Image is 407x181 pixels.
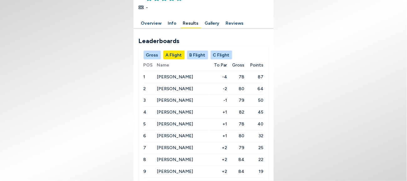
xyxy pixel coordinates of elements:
[144,98,146,103] span: 3
[157,122,193,127] span: [PERSON_NAME]
[227,109,244,116] span: 82
[244,169,263,175] span: 19
[157,157,193,163] span: [PERSON_NAME]
[232,62,244,68] span: Gross
[227,74,244,80] span: 78
[244,109,263,116] span: 45
[208,109,227,116] span: +1
[157,62,208,68] span: Name
[134,19,274,28] div: Manage your account
[144,169,146,174] span: 9
[244,121,263,128] span: 40
[202,19,222,28] button: Gallery
[244,157,263,163] span: 22
[157,169,193,174] span: [PERSON_NAME]
[208,86,227,92] span: -2
[227,145,244,151] span: 79
[144,145,146,151] span: 7
[157,74,193,80] span: [PERSON_NAME]
[227,157,244,163] span: 84
[211,51,232,60] button: C Flight
[157,145,193,151] span: [PERSON_NAME]
[144,134,146,139] span: 6
[208,145,227,151] span: +2
[144,157,146,163] span: 8
[163,51,185,60] button: A Flight
[227,133,244,139] span: 80
[144,86,146,91] span: 2
[208,157,227,163] span: +2
[223,19,246,28] button: Reviews
[139,51,269,60] div: Manage your account
[139,19,164,28] button: Overview
[144,74,145,80] span: 1
[208,169,227,175] span: +2
[208,121,227,128] span: +1
[157,86,193,91] span: [PERSON_NAME]
[227,97,244,104] span: 79
[244,97,263,104] span: 50
[144,51,161,60] button: Gross
[227,121,244,128] span: 78
[144,62,157,68] span: POS
[144,110,147,115] span: 4
[208,133,227,139] span: +1
[214,62,227,68] span: To Par
[181,19,201,28] button: Results
[157,98,193,103] span: [PERSON_NAME]
[244,86,263,92] span: 64
[157,134,193,139] span: [PERSON_NAME]
[208,97,227,104] span: -1
[208,74,227,80] span: -4
[187,51,208,60] button: B Flight
[157,110,193,115] span: [PERSON_NAME]
[139,36,269,46] h2: Leaderboards
[244,74,263,80] span: 87
[227,169,244,175] span: 84
[144,122,146,127] span: 5
[146,4,148,11] span: -
[165,19,179,28] button: Info
[244,145,263,151] span: 25
[244,133,263,139] span: 32
[227,86,244,92] span: 80
[250,62,263,68] span: Points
